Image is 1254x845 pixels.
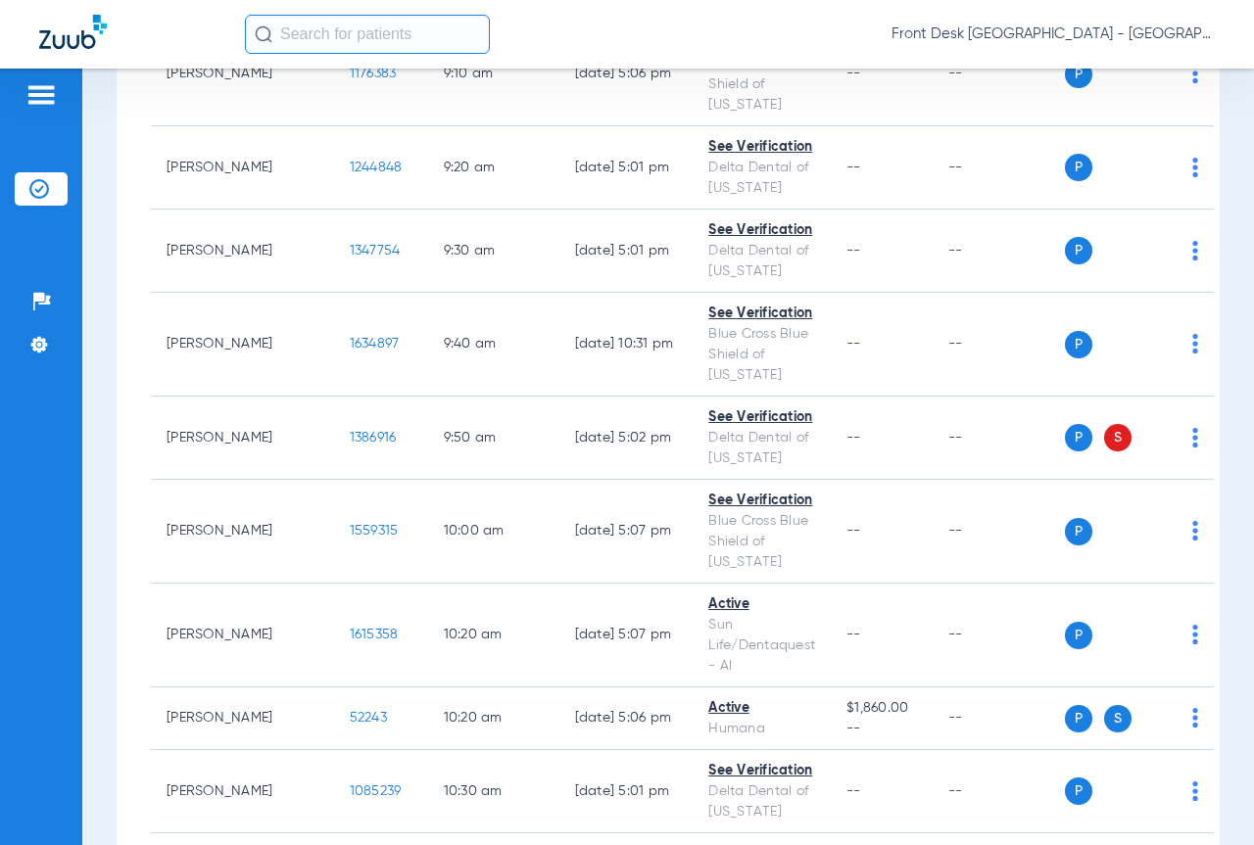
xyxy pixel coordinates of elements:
[933,23,1065,126] td: --
[1192,158,1198,177] img: group-dot-blue.svg
[708,407,815,428] div: See Verification
[428,397,559,480] td: 9:50 AM
[708,761,815,781] div: See Verification
[151,750,334,833] td: [PERSON_NAME]
[933,397,1065,480] td: --
[933,750,1065,833] td: --
[428,23,559,126] td: 9:10 AM
[1192,708,1198,728] img: group-dot-blue.svg
[933,126,1065,210] td: --
[559,397,694,480] td: [DATE] 5:02 PM
[151,480,334,584] td: [PERSON_NAME]
[708,615,815,677] div: Sun Life/Dentaquest - AI
[350,711,387,725] span: 52243
[350,784,402,798] span: 1085239
[1148,158,1168,177] img: x.svg
[255,25,272,43] img: Search Icon
[25,83,57,107] img: hamburger-icon
[708,137,815,158] div: See Verification
[151,126,334,210] td: [PERSON_NAME]
[559,687,694,750] td: [DATE] 5:06 PM
[428,210,559,293] td: 9:30 AM
[1065,61,1092,88] span: P
[708,158,815,199] div: Delta Dental of [US_STATE]
[151,584,334,687] td: [PERSON_NAME]
[428,126,559,210] td: 9:20 AM
[1148,64,1168,83] img: x.svg
[708,241,815,282] div: Delta Dental of [US_STATE]
[846,67,861,80] span: --
[559,750,694,833] td: [DATE] 5:01 PM
[428,750,559,833] td: 10:30 AM
[846,244,861,258] span: --
[933,293,1065,397] td: --
[428,480,559,584] td: 10:00 AM
[559,126,694,210] td: [DATE] 5:01 PM
[1065,622,1092,649] span: P
[559,23,694,126] td: [DATE] 5:06 PM
[708,491,815,511] div: See Verification
[1148,428,1168,447] img: x.svg
[708,594,815,615] div: Active
[708,719,815,739] div: Humana
[1192,428,1198,447] img: group-dot-blue.svg
[708,428,815,469] div: Delta Dental of [US_STATE]
[1148,781,1168,801] img: x.svg
[559,480,694,584] td: [DATE] 5:07 PM
[350,67,397,80] span: 1176383
[708,54,815,116] div: Blue Cross Blue Shield of [US_STATE]
[350,337,400,351] span: 1634897
[151,293,334,397] td: [PERSON_NAME]
[1148,334,1168,353] img: x.svg
[151,210,334,293] td: [PERSON_NAME]
[1065,331,1092,358] span: P
[1148,521,1168,540] img: x.svg
[708,220,815,241] div: See Verification
[708,781,815,822] div: Delta Dental of [US_STATE]
[846,698,917,719] span: $1,860.00
[1192,521,1198,540] img: group-dot-blue.svg
[39,15,107,49] img: Zuub Logo
[708,304,815,324] div: See Verification
[1192,334,1198,353] img: group-dot-blue.svg
[1192,625,1198,644] img: group-dot-blue.svg
[1148,241,1168,260] img: x.svg
[1065,424,1092,451] span: P
[846,784,861,798] span: --
[350,244,401,258] span: 1347754
[846,161,861,174] span: --
[708,698,815,719] div: Active
[1065,518,1092,545] span: P
[350,628,399,641] span: 1615358
[1148,708,1168,728] img: x.svg
[933,480,1065,584] td: --
[708,511,815,573] div: Blue Cross Blue Shield of [US_STATE]
[428,293,559,397] td: 9:40 AM
[1065,777,1092,805] span: P
[350,161,403,174] span: 1244848
[151,687,334,750] td: [PERSON_NAME]
[846,719,917,739] span: --
[1104,424,1132,451] span: S
[1148,625,1168,644] img: x.svg
[151,397,334,480] td: [PERSON_NAME]
[559,584,694,687] td: [DATE] 5:07 PM
[559,293,694,397] td: [DATE] 10:31 PM
[846,431,861,445] span: --
[1065,237,1092,264] span: P
[245,15,490,54] input: Search for patients
[350,524,399,538] span: 1559315
[559,210,694,293] td: [DATE] 5:01 PM
[428,584,559,687] td: 10:20 AM
[933,687,1065,750] td: --
[151,23,334,126] td: [PERSON_NAME]
[1104,705,1132,732] span: S
[1065,154,1092,181] span: P
[1156,751,1254,845] div: Chat Widget
[892,24,1215,44] span: Front Desk [GEOGRAPHIC_DATA] - [GEOGRAPHIC_DATA] | My Community Dental Centers
[1065,705,1092,732] span: P
[428,687,559,750] td: 10:20 AM
[933,210,1065,293] td: --
[846,337,861,351] span: --
[1192,241,1198,260] img: group-dot-blue.svg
